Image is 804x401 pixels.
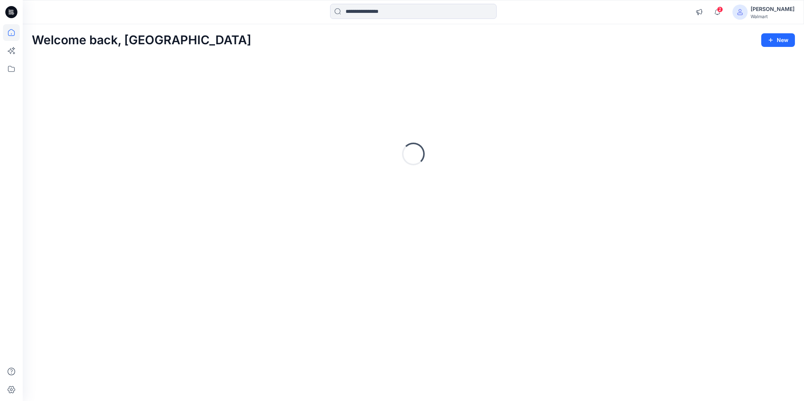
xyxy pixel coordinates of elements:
h2: Welcome back, [GEOGRAPHIC_DATA] [32,33,251,47]
span: 2 [717,6,723,12]
svg: avatar [737,9,743,15]
div: Walmart [751,14,795,19]
button: New [761,33,795,47]
div: [PERSON_NAME] [751,5,795,14]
